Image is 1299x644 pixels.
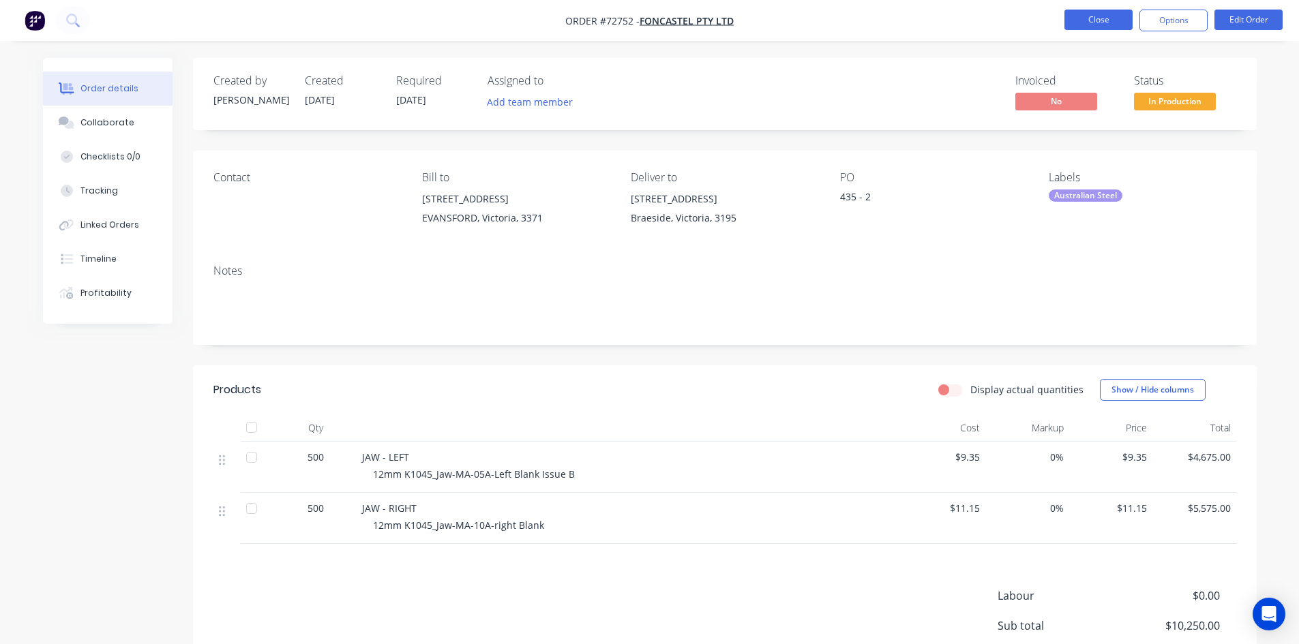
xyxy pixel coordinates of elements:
div: [PERSON_NAME] [213,93,288,107]
button: Close [1064,10,1133,30]
div: Total [1152,414,1236,442]
div: Cost [902,414,986,442]
button: Tracking [43,174,173,208]
button: Edit Order [1214,10,1283,30]
span: 500 [308,501,324,515]
button: Show / Hide columns [1100,379,1206,401]
span: $0.00 [1118,587,1219,604]
div: EVANSFORD, Victoria, 3371 [422,209,609,228]
span: $11.15 [908,501,981,515]
div: Deliver to [631,171,818,184]
div: Invoiced [1015,74,1118,87]
span: $10,250.00 [1118,617,1219,634]
span: $11.15 [1075,501,1148,515]
span: Sub total [998,617,1119,634]
div: PO [840,171,1027,184]
button: Timeline [43,242,173,276]
div: Products [213,382,261,398]
div: Order details [80,82,138,95]
button: Options [1139,10,1208,31]
div: Profitability [80,287,132,299]
span: [DATE] [305,93,335,106]
button: In Production [1134,93,1216,113]
div: Braeside, Victoria, 3195 [631,209,818,228]
button: Order details [43,72,173,106]
span: No [1015,93,1097,110]
div: 435 - 2 [840,189,1011,209]
button: Profitability [43,276,173,310]
span: In Production [1134,93,1216,110]
a: Foncastel Pty Ltd [640,14,734,27]
span: 0% [991,450,1064,464]
span: 0% [991,501,1064,515]
div: [STREET_ADDRESS]EVANSFORD, Victoria, 3371 [422,189,609,233]
span: $9.35 [1075,450,1148,464]
span: $9.35 [908,450,981,464]
span: JAW - RIGHT [362,502,417,515]
div: Bill to [422,171,609,184]
div: Open Intercom Messenger [1253,598,1285,630]
div: Created [305,74,380,87]
div: Required [396,74,471,87]
div: Timeline [80,253,117,265]
div: [STREET_ADDRESS] [631,189,818,209]
div: Created by [213,74,288,87]
button: Checklists 0/0 [43,140,173,174]
div: Collaborate [80,117,134,129]
span: 500 [308,450,324,464]
span: 12mm K1045_Jaw-MA-05A-Left Blank Issue B [373,467,575,480]
span: Order #72752 - [565,14,640,27]
button: Add team member [479,93,580,111]
label: Display actual quantities [970,382,1084,397]
div: Australian Steel [1049,189,1122,202]
img: Factory [25,10,45,31]
div: Linked Orders [80,219,139,231]
div: Markup [985,414,1069,442]
div: Qty [275,414,357,442]
div: Notes [213,264,1236,277]
button: Linked Orders [43,208,173,242]
div: Assigned to [488,74,624,87]
div: [STREET_ADDRESS]Braeside, Victoria, 3195 [631,189,818,233]
div: Checklists 0/0 [80,151,140,163]
span: 12mm K1045_Jaw-MA-10A-right Blank [373,519,544,532]
span: $4,675.00 [1158,450,1231,464]
span: JAW - LEFT [362,450,409,463]
div: [STREET_ADDRESS] [422,189,609,209]
div: Labels [1049,171,1236,184]
div: Status [1134,74,1236,87]
div: Contact [213,171,400,184]
button: Add team member [488,93,580,111]
span: $5,575.00 [1158,501,1231,515]
span: Labour [998,587,1119,604]
div: Tracking [80,185,118,197]
span: [DATE] [396,93,426,106]
button: Collaborate [43,106,173,140]
div: Price [1069,414,1153,442]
